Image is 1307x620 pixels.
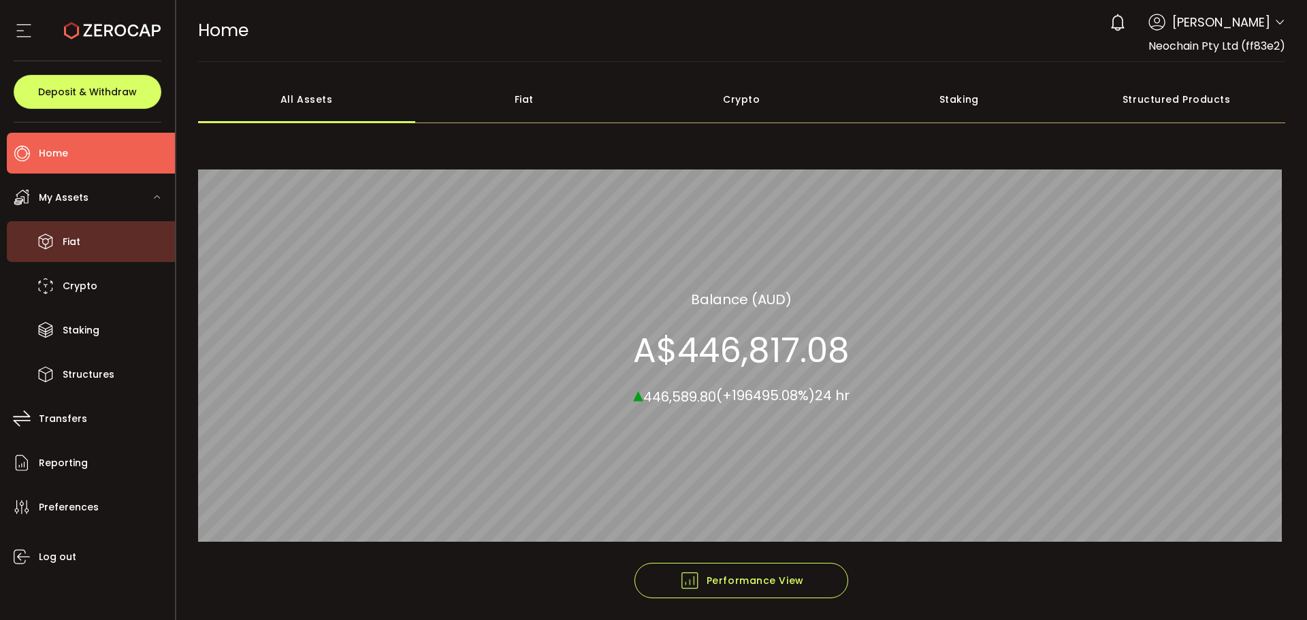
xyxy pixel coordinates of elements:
[39,188,88,208] span: My Assets
[1148,38,1285,54] span: Neochain Pty Ltd (ff83e2)
[1239,555,1307,620] iframe: Chat Widget
[415,76,633,123] div: Fiat
[63,321,99,340] span: Staking
[38,87,137,97] span: Deposit & Withdraw
[716,386,815,405] span: (+196495.08%)
[634,563,848,598] button: Performance View
[39,453,88,473] span: Reporting
[63,232,80,252] span: Fiat
[198,18,248,42] span: Home
[39,547,76,567] span: Log out
[198,76,416,123] div: All Assets
[679,570,804,591] span: Performance View
[14,75,161,109] button: Deposit & Withdraw
[643,387,716,406] span: 446,589.80
[1068,76,1286,123] div: Structured Products
[39,497,99,517] span: Preferences
[63,276,97,296] span: Crypto
[815,386,850,405] span: 24 hr
[63,365,114,385] span: Structures
[39,409,87,429] span: Transfers
[633,76,851,123] div: Crypto
[39,144,68,163] span: Home
[1172,13,1270,31] span: [PERSON_NAME]
[850,76,1068,123] div: Staking
[691,289,792,309] section: Balance (AUD)
[633,329,850,370] section: A$446,817.08
[633,379,643,408] span: ▴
